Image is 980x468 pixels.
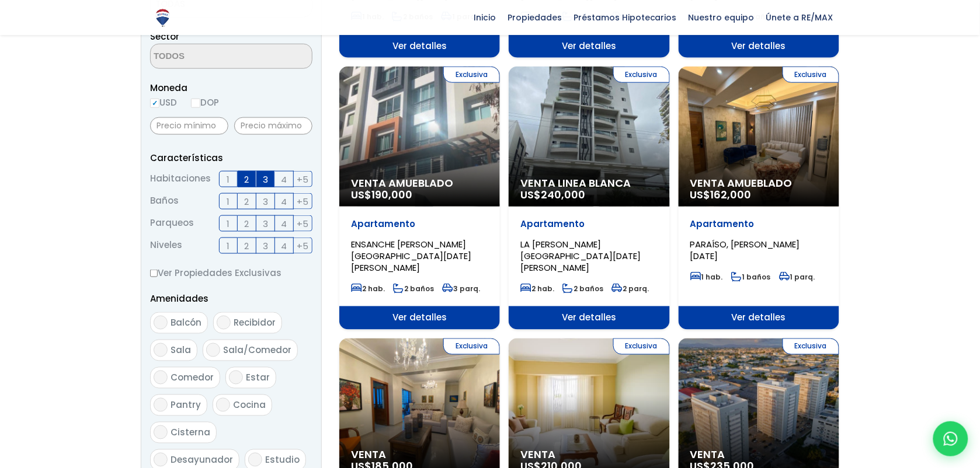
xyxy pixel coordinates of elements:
[371,187,412,202] span: 190,000
[229,371,243,385] input: Estar
[150,151,312,165] p: Características
[150,193,179,209] span: Baños
[679,67,839,330] a: Exclusiva Venta Amueblado US$162,000 Apartamento PARAÍSO, [PERSON_NAME][DATE] 1 hab. 1 baños 1 pa...
[154,343,168,357] input: Sala
[245,194,249,209] span: 2
[150,99,159,108] input: USD
[233,399,266,411] span: Cocina
[263,172,268,187] span: 3
[263,239,268,253] span: 3
[245,172,249,187] span: 2
[282,172,287,187] span: 4
[611,284,649,294] span: 2 parq.
[227,194,230,209] span: 1
[520,284,554,294] span: 2 hab.
[171,399,201,411] span: Pantry
[351,187,412,202] span: US$
[690,177,828,189] span: Venta Amueblado
[351,449,488,461] span: Venta
[339,34,500,58] span: Ver detalles
[779,272,815,282] span: 1 parq.
[154,425,168,439] input: Cisterna
[216,398,230,412] input: Cocina
[154,371,168,385] input: Comedor
[150,171,211,187] span: Habitaciones
[297,172,309,187] span: +5
[246,372,270,384] span: Estar
[297,239,309,253] span: +5
[150,292,312,306] p: Amenidades
[150,30,179,43] span: Sector
[520,218,658,230] p: Apartamento
[223,344,291,357] span: Sala/Comedor
[502,9,568,26] span: Propiedades
[679,34,839,58] span: Ver detalles
[393,284,434,294] span: 2 baños
[613,67,670,83] span: Exclusiva
[297,194,309,209] span: +5
[520,187,585,202] span: US$
[263,216,268,231] span: 3
[339,306,500,330] span: Ver detalles
[568,9,683,26] span: Préstamos Hipotecarios
[234,117,312,135] input: Precio máximo
[690,449,828,461] span: Venta
[351,238,471,274] span: ENSANCHE [PERSON_NAME][GEOGRAPHIC_DATA][DATE][PERSON_NAME]
[265,454,300,466] span: Estudio
[227,239,230,253] span: 1
[690,187,752,202] span: US$
[509,34,669,58] span: Ver detalles
[171,344,191,357] span: Sala
[245,216,249,231] span: 2
[783,338,839,355] span: Exclusiva
[154,316,168,330] input: Balcón
[227,216,230,231] span: 1
[191,95,219,110] label: DOP
[150,270,158,277] input: Ver Propiedades Exclusivas
[760,9,839,26] span: Únete a RE/MAX
[152,8,173,28] img: Logo de REMAX
[150,238,182,254] span: Niveles
[217,316,231,330] input: Recibidor
[150,95,177,110] label: USD
[282,239,287,253] span: 4
[690,272,723,282] span: 1 hab.
[154,398,168,412] input: Pantry
[520,238,641,274] span: LA [PERSON_NAME][GEOGRAPHIC_DATA][DATE][PERSON_NAME]
[151,44,264,69] textarea: Search
[683,9,760,26] span: Nuestro equipo
[509,306,669,330] span: Ver detalles
[171,317,201,329] span: Balcón
[468,9,502,26] span: Inicio
[783,67,839,83] span: Exclusiva
[282,194,287,209] span: 4
[150,266,312,280] label: Ver Propiedades Exclusivas
[150,117,228,135] input: Precio mínimo
[679,306,839,330] span: Ver detalles
[339,67,500,330] a: Exclusiva Venta Amueblado US$190,000 Apartamento ENSANCHE [PERSON_NAME][GEOGRAPHIC_DATA][DATE][PE...
[150,81,312,95] span: Moneda
[442,284,480,294] span: 3 parq.
[690,238,800,262] span: PARAÍSO, [PERSON_NAME][DATE]
[520,177,658,189] span: Venta Linea Blanca
[171,454,233,466] span: Desayunador
[351,218,488,230] p: Apartamento
[154,453,168,467] input: Desayunador
[613,338,670,355] span: Exclusiva
[443,338,500,355] span: Exclusiva
[245,239,249,253] span: 2
[351,284,385,294] span: 2 hab.
[297,216,309,231] span: +5
[282,216,287,231] span: 4
[234,317,276,329] span: Recibidor
[509,67,669,330] a: Exclusiva Venta Linea Blanca US$240,000 Apartamento LA [PERSON_NAME][GEOGRAPHIC_DATA][DATE][PERSO...
[562,284,603,294] span: 2 baños
[171,427,210,439] span: Cisterna
[711,187,752,202] span: 162,000
[227,172,230,187] span: 1
[263,194,268,209] span: 3
[171,372,214,384] span: Comedor
[191,99,200,108] input: DOP
[520,449,658,461] span: Venta
[690,218,828,230] p: Apartamento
